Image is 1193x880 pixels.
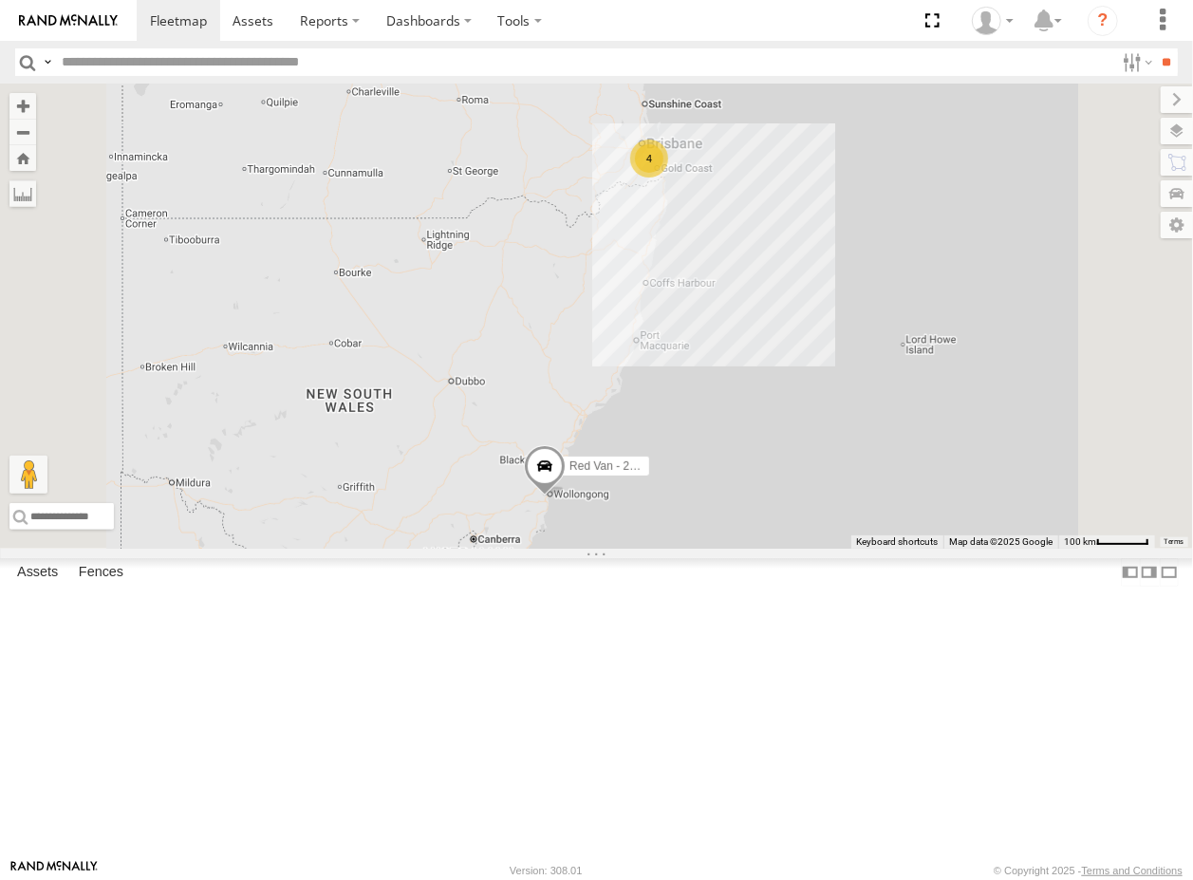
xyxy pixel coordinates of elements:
div: 4 [630,140,668,178]
div: Turoa Warbrick [965,7,1020,35]
label: Fences [69,559,133,586]
div: © Copyright 2025 - [994,865,1183,876]
span: 100 km [1064,536,1096,547]
button: Keyboard shortcuts [856,535,938,549]
label: Dock Summary Table to the Left [1121,558,1140,586]
label: Assets [8,559,67,586]
label: Map Settings [1161,212,1193,238]
a: Visit our Website [10,861,98,880]
label: Hide Summary Table [1160,558,1179,586]
button: Zoom out [9,119,36,145]
img: rand-logo.svg [19,14,118,28]
button: Drag Pegman onto the map to open Street View [9,456,47,494]
button: Map scale: 100 km per 52 pixels [1058,535,1155,549]
label: Search Filter Options [1115,48,1156,76]
label: Measure [9,180,36,207]
button: Zoom Home [9,145,36,171]
a: Terms and Conditions [1082,865,1183,876]
div: Version: 308.01 [510,865,582,876]
a: Terms (opens in new tab) [1165,538,1184,546]
label: Search Query [40,48,55,76]
button: Zoom in [9,93,36,119]
span: Map data ©2025 Google [949,536,1053,547]
i: ? [1088,6,1118,36]
span: Red Van - 286 HK8 [569,459,667,473]
label: Dock Summary Table to the Right [1140,558,1159,586]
